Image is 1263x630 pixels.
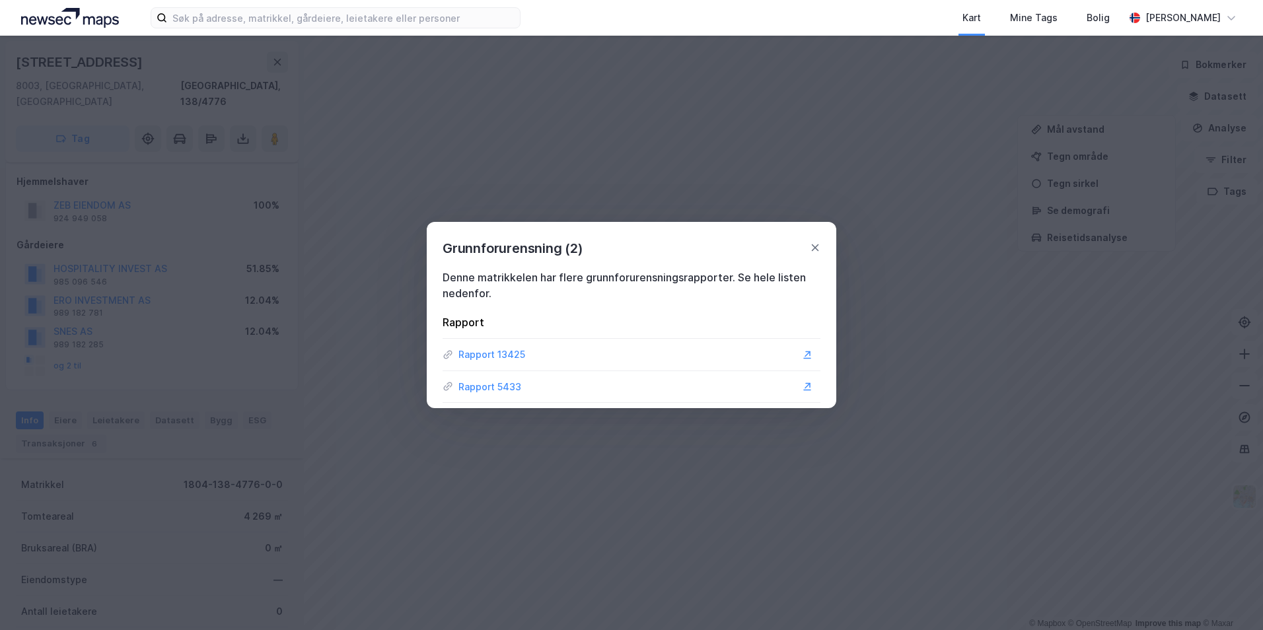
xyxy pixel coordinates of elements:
div: Rapport 5433 [458,379,521,395]
div: Bolig [1087,10,1110,26]
div: Kontrollprogram for chat [1197,567,1263,630]
input: Søk på adresse, matrikkel, gårdeiere, leietakere eller personer [167,8,520,28]
div: Rapport 13425 [458,347,525,363]
iframe: Chat Widget [1197,567,1263,630]
div: Grunnforurensning (2) [443,238,583,259]
div: Rapport [443,306,820,339]
img: logo.a4113a55bc3d86da70a041830d287a7e.svg [21,8,119,28]
div: [PERSON_NAME] [1145,10,1221,26]
div: Denne matrikkelen har flere grunnforurensningsrapporter. Se hele listen nedenfor. [443,269,820,301]
div: Kart [962,10,981,26]
div: Mine Tags [1010,10,1058,26]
